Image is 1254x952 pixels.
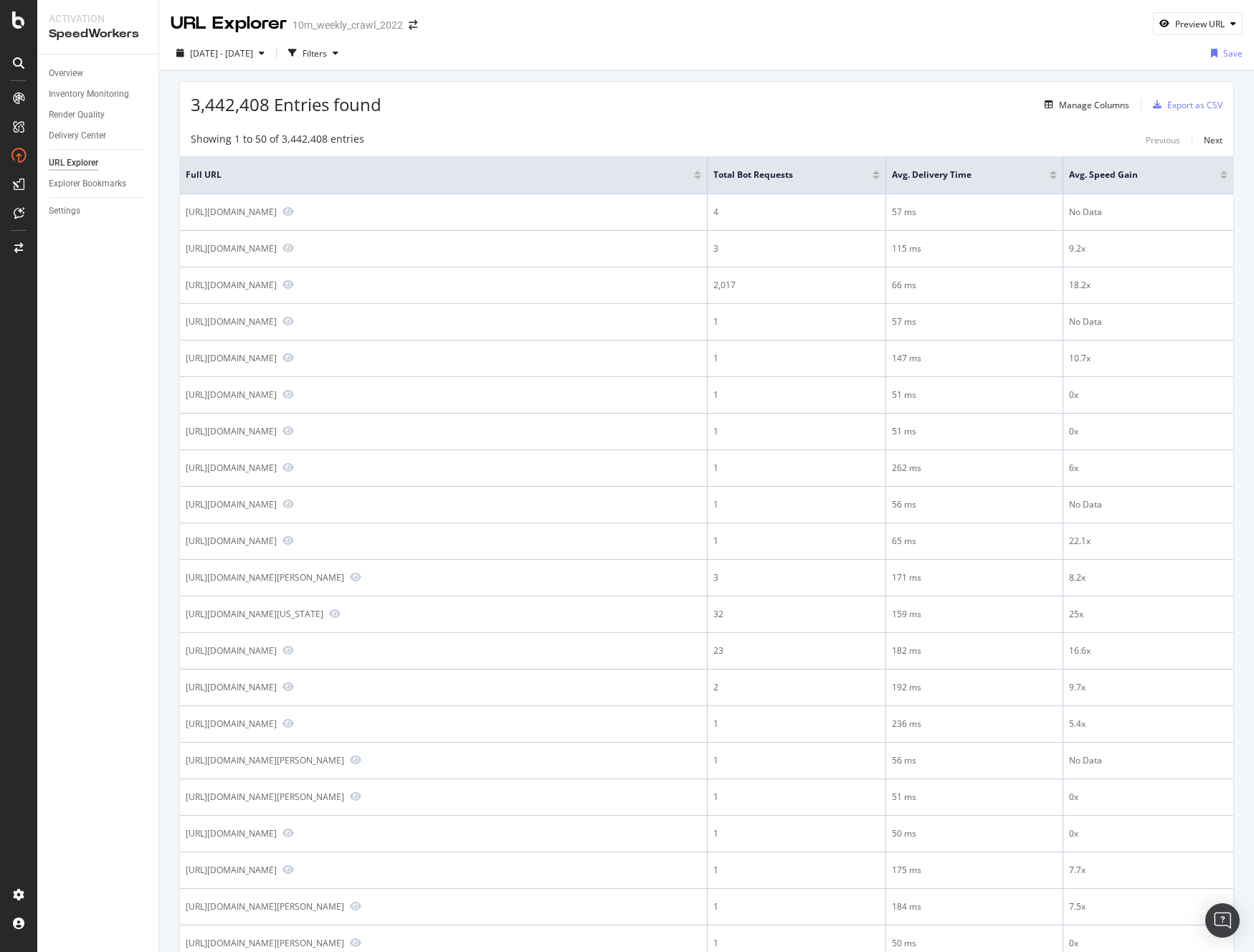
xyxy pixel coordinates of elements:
[282,462,294,472] a: Preview https://www.realtor.com/propertyrecord-search/fontana_ca/Boxwood-Ave
[713,900,880,913] div: 1
[186,315,277,328] div: [URL][DOMAIN_NAME]
[1146,132,1180,149] button: Previous
[186,425,277,437] div: [URL][DOMAIN_NAME]
[186,900,344,913] div: [URL][DOMAIN_NAME][PERSON_NAME]
[1039,96,1129,113] button: Manage Columns
[282,206,294,216] a: Preview https://www.realtor.com/realestateandhomes-search/Dunn-County_WI/overview
[191,132,364,149] div: Showing 1 to 50 of 3,442,408 entries
[186,462,277,474] div: [URL][DOMAIN_NAME]
[892,754,1057,767] div: 56 ms
[713,352,880,365] div: 1
[892,718,1057,730] div: 236 ms
[892,864,1057,877] div: 175 ms
[1069,937,1227,950] div: 0x
[892,462,1057,475] div: 262 ms
[713,864,880,877] div: 1
[1069,352,1227,365] div: 10.7x
[1069,718,1227,730] div: 5.4x
[191,92,381,116] span: 3,442,408 Entries found
[1175,18,1225,30] div: Preview URL
[186,644,277,657] div: [URL][DOMAIN_NAME]
[892,535,1057,548] div: 65 ms
[713,315,880,328] div: 1
[1069,535,1227,548] div: 22.1x
[713,462,880,475] div: 1
[49,204,80,219] div: Settings
[282,865,294,875] a: Preview https://www.realtor.com/propertyrecord-search/24066/Cartmills-Gap
[409,20,417,30] div: arrow-right-arrow-left
[186,571,344,584] div: [URL][DOMAIN_NAME][PERSON_NAME]
[1153,12,1243,35] button: Preview URL
[282,353,294,363] a: Preview https://www.realtor.com/propertyrecord-search/02771/Sanctuary-Ln
[171,42,270,65] button: [DATE] - [DATE]
[713,644,880,657] div: 23
[1069,754,1227,767] div: No Data
[713,168,851,181] span: Total Bot Requests
[892,352,1057,365] div: 147 ms
[713,279,880,292] div: 2,017
[713,535,880,548] div: 1
[713,425,880,438] div: 1
[282,426,294,436] a: Preview https://www.realtor.com/news/search/?q=what+time+do+people+start+work+in+japan&size=n_50_n
[282,645,294,655] a: Preview https://www.realtor.com/realestateandhomes-search/Lawton_OK/overview
[1223,47,1243,59] div: Save
[1167,99,1222,111] div: Export as CSV
[186,498,277,510] div: [URL][DOMAIN_NAME]
[1205,42,1243,65] button: Save
[713,608,880,621] div: 32
[282,280,294,290] a: Preview https://www.realtor.com/research/topics/urbanicity/
[49,128,148,143] a: Delivery Center
[892,425,1057,438] div: 51 ms
[350,572,361,582] a: Preview https://www.realtor.com/propertyrecord-search/77088/Mosher-Ln
[892,279,1057,292] div: 66 ms
[49,26,147,42] div: SpeedWorkers
[892,498,1057,511] div: 56 ms
[713,791,880,804] div: 1
[1069,900,1227,913] div: 7.5x
[1069,168,1199,181] span: Avg. Speed Gain
[49,204,148,219] a: Settings
[350,938,361,948] a: Preview https://www.realtor.com/news/search/?q=1007+w+phillis+nc+37262&size=n_50_n
[713,389,880,401] div: 1
[282,316,294,326] a: Preview https://www.realtor.com/realestateandhomes-search/Burbank_Burbank_IL/overview
[49,156,98,171] div: URL Explorer
[892,206,1057,219] div: 57 ms
[1069,389,1227,401] div: 0x
[293,18,403,32] div: 10m_weekly_crawl_2022
[892,644,1057,657] div: 182 ms
[1059,99,1129,111] div: Manage Columns
[282,243,294,253] a: Preview https://www.realtor.com/propertyrecord-search/95961/11th-Ave
[49,108,105,123] div: Render Quality
[1069,791,1227,804] div: 0x
[186,864,277,876] div: [URL][DOMAIN_NAME]
[49,87,129,102] div: Inventory Monitoring
[49,66,148,81] a: Overview
[892,168,1028,181] span: Avg. Delivery Time
[713,754,880,767] div: 1
[49,87,148,102] a: Inventory Monitoring
[186,535,277,547] div: [URL][DOMAIN_NAME]
[282,718,294,728] a: Preview https://www.realtor.com/propertyrecord-search/78832/S-Fort-St
[49,128,106,143] div: Delivery Center
[1069,681,1227,694] div: 9.7x
[49,66,83,81] div: Overview
[713,242,880,255] div: 3
[1069,425,1227,438] div: 0x
[713,937,880,950] div: 1
[1069,206,1227,219] div: No Data
[892,791,1057,804] div: 51 ms
[1069,462,1227,475] div: 6x
[1069,827,1227,840] div: 0x
[1069,571,1227,584] div: 8.2x
[171,11,287,36] div: URL Explorer
[892,389,1057,401] div: 51 ms
[892,571,1057,584] div: 171 ms
[186,681,277,693] div: [URL][DOMAIN_NAME]
[186,937,344,949] div: [URL][DOMAIN_NAME][PERSON_NAME]
[1205,903,1240,938] div: Open Intercom Messenger
[282,828,294,838] a: Preview https://www.realtor.com/news/search/?q=14065+Claridon+Park+Drive%2C+Chardon%2C+OH&size=n_...
[186,168,673,181] span: Full URL
[892,315,1057,328] div: 57 ms
[892,242,1057,255] div: 115 ms
[1069,608,1227,621] div: 25x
